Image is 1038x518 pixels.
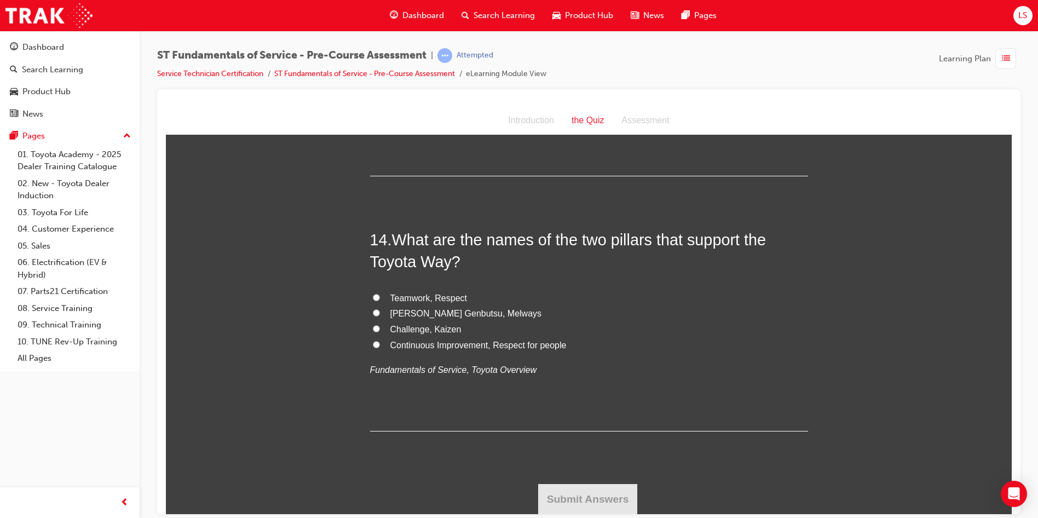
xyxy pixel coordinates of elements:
span: up-icon [123,129,131,143]
div: Pages [22,130,45,142]
span: prev-icon [120,496,129,510]
a: 07. Parts21 Certification [13,283,135,300]
span: Learning Plan [939,53,991,65]
span: What are the names of the two pillars that support the Toyota Way? [204,124,601,164]
span: news-icon [10,110,18,119]
a: News [4,104,135,124]
div: News [22,108,43,120]
div: Search Learning [22,64,83,76]
div: the Quiz [397,6,447,22]
a: Dashboard [4,37,135,57]
a: 02. New - Toyota Dealer Induction [13,175,135,204]
span: Challenge, Kaizen [224,218,296,227]
a: 04. Customer Experience [13,221,135,238]
span: News [643,9,664,22]
span: list-icon [1002,52,1010,66]
div: Assessment [447,6,512,22]
a: search-iconSearch Learning [453,4,544,27]
span: Search Learning [474,9,535,22]
div: Introduction [333,6,397,22]
span: car-icon [10,87,18,97]
span: Continuous Improvement, Respect for people [224,234,401,243]
span: Dashboard [402,9,444,22]
button: Submit Answers [372,377,472,408]
input: [PERSON_NAME] Genbutsu, Melways [207,203,214,210]
a: 10. TUNE Rev-Up Training [13,333,135,350]
span: car-icon [552,9,561,22]
span: [PERSON_NAME] Genbutsu, Melways [224,202,376,211]
span: Pages [694,9,717,22]
a: 09. Technical Training [13,316,135,333]
a: ST Fundamentals of Service - Pre-Course Assessment [274,69,455,78]
span: | [431,49,433,62]
span: Product Hub [565,9,613,22]
a: All Pages [13,350,135,367]
div: Open Intercom Messenger [1001,481,1027,507]
a: 03. Toyota For Life [13,204,135,221]
span: Teamwork, Respect [224,187,302,196]
button: DashboardSearch LearningProduct HubNews [4,35,135,126]
span: guage-icon [10,43,18,53]
a: guage-iconDashboard [381,4,453,27]
button: Learning Plan [939,48,1020,69]
span: guage-icon [390,9,398,22]
span: LS [1018,9,1027,22]
a: 06. Electrification (EV & Hybrid) [13,254,135,283]
span: search-icon [462,9,469,22]
a: car-iconProduct Hub [544,4,622,27]
a: Search Learning [4,60,135,80]
a: 05. Sales [13,238,135,255]
span: search-icon [10,65,18,75]
a: pages-iconPages [673,4,725,27]
h2: 14 . [204,122,642,166]
button: Pages [4,126,135,146]
span: ST Fundamentals of Service - Pre-Course Assessment [157,49,426,62]
a: news-iconNews [622,4,673,27]
span: news-icon [631,9,639,22]
img: Trak [5,3,93,28]
input: Challenge, Kaizen [207,218,214,226]
li: eLearning Module View [466,68,546,80]
em: Fundamentals of Service, Toyota Overview [204,258,371,268]
span: learningRecordVerb_ATTEMPT-icon [437,48,452,63]
input: Teamwork, Respect [207,187,214,194]
div: Product Hub [22,85,71,98]
a: 01. Toyota Academy - 2025 Dealer Training Catalogue [13,146,135,175]
input: Continuous Improvement, Respect for people [207,234,214,241]
span: pages-icon [682,9,690,22]
a: 08. Service Training [13,300,135,317]
div: Attempted [457,50,493,61]
span: pages-icon [10,131,18,141]
a: Product Hub [4,82,135,102]
a: Service Technician Certification [157,69,263,78]
button: LS [1013,6,1033,25]
div: Dashboard [22,41,64,54]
